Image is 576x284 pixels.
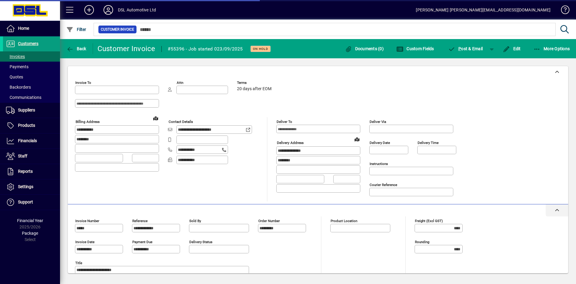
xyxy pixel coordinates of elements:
mat-label: Delivery time [418,141,439,145]
mat-label: Sold by [189,219,201,223]
span: Products [18,123,35,128]
div: #55396 - Job started 023/09/2025 [168,44,243,54]
button: Custom Fields [395,43,436,54]
mat-label: Reference [132,219,148,223]
span: On hold [253,47,268,51]
app-page-header-button: Back [60,43,93,54]
mat-label: Attn [177,81,183,85]
mat-label: Courier Reference [370,183,397,187]
mat-label: Delivery date [370,141,390,145]
span: P [458,46,461,51]
button: Post & Email [445,43,486,54]
span: Home [18,26,29,31]
mat-label: Title [75,261,82,265]
a: Settings [3,179,60,194]
span: Terms [237,81,273,85]
span: Customer Invoice [101,26,134,32]
a: Suppliers [3,103,60,118]
span: Customers [18,41,38,46]
a: Communications [3,92,60,102]
button: Back [65,43,88,54]
mat-label: Invoice To [75,81,91,85]
mat-label: Freight (excl GST) [415,219,443,223]
span: Back [66,46,86,51]
a: Quotes [3,72,60,82]
span: Support [18,200,33,204]
a: Products [3,118,60,133]
span: Financials [18,138,37,143]
span: ost & Email [448,46,483,51]
a: View on map [151,113,160,123]
span: Filter [66,27,86,32]
div: [PERSON_NAME] [PERSON_NAME][EMAIL_ADDRESS][DOMAIN_NAME] [416,5,550,15]
a: View on map [352,134,362,144]
mat-label: Invoice date [75,240,94,244]
button: Documents (0) [343,43,385,54]
a: Staff [3,149,60,164]
mat-label: Deliver To [277,120,292,124]
span: More Options [533,46,570,51]
span: Package [22,231,38,236]
button: More Options [532,43,571,54]
button: Filter [65,24,88,35]
a: Backorders [3,82,60,92]
a: Knowledge Base [556,1,568,21]
span: Reports [18,169,33,174]
span: Communications [6,95,41,100]
a: Invoices [3,51,60,62]
mat-label: Payment due [132,240,152,244]
span: Backorders [6,85,31,90]
a: Support [3,195,60,210]
span: Custom Fields [396,46,434,51]
span: Payments [6,64,28,69]
button: Profile [99,5,118,15]
mat-label: Invoice number [75,219,99,223]
a: Home [3,21,60,36]
span: Quotes [6,75,23,79]
a: Financials [3,133,60,148]
span: Invoices [6,54,25,59]
button: Add [79,5,99,15]
a: Reports [3,164,60,179]
span: Suppliers [18,108,35,112]
mat-label: Rounding [415,240,429,244]
mat-label: Delivery status [189,240,212,244]
button: Edit [501,43,522,54]
mat-label: Product location [331,219,357,223]
span: Edit [503,46,521,51]
a: Payments [3,62,60,72]
mat-label: Order number [258,219,280,223]
div: DSL Automotive Ltd [118,5,156,15]
span: Staff [18,154,27,158]
span: Financial Year [17,218,43,223]
span: 20 days after EOM [237,87,271,91]
div: Customer Invoice [97,44,155,53]
mat-label: Instructions [370,162,388,166]
mat-label: Deliver via [370,120,386,124]
span: Settings [18,184,33,189]
span: Documents (0) [345,46,384,51]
